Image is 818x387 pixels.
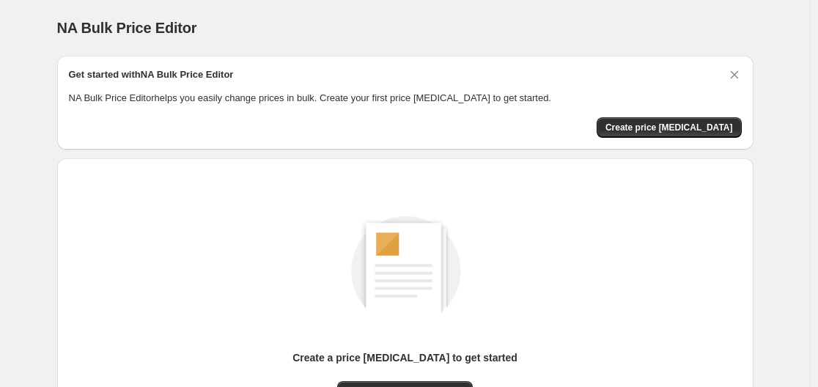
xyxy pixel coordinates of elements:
p: Create a price [MEDICAL_DATA] to get started [292,350,517,365]
p: NA Bulk Price Editor helps you easily change prices in bulk. Create your first price [MEDICAL_DAT... [69,91,742,106]
button: Dismiss card [727,67,742,82]
h2: Get started with NA Bulk Price Editor [69,67,234,82]
button: Create price change job [597,117,742,138]
span: Create price [MEDICAL_DATA] [605,122,733,133]
span: NA Bulk Price Editor [57,20,197,36]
